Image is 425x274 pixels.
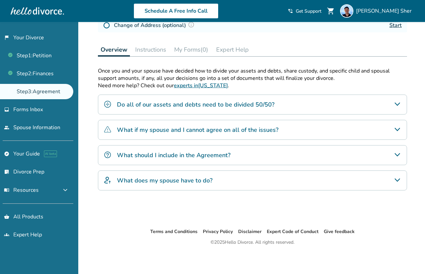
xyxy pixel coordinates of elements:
span: explore [4,151,9,156]
span: flag_2 [4,35,9,40]
a: Start [389,22,402,29]
a: phone_in_talkGet Support [288,8,321,14]
a: experts in[US_STATE] [174,82,228,89]
img: Not Started [103,22,110,29]
h4: What should I include in the Agreement? [117,151,230,159]
div: Do all of our assets and debts need to be divided 50/50? [98,95,407,115]
a: Terms and Conditions [150,228,198,235]
span: list_alt_check [4,169,9,174]
img: Question Mark [188,21,195,28]
img: What does my spouse have to do? [104,176,112,184]
span: Resources [4,186,39,194]
span: menu_book [4,187,9,193]
img: Omar Sher [340,4,353,18]
a: Schedule A Free Info Call [134,3,218,19]
span: groups [4,232,9,237]
span: shopping_cart [327,7,335,15]
span: [PERSON_NAME] Sher [356,7,414,15]
img: What if my spouse and I cannot agree on all of the issues? [104,126,112,134]
img: What should I include in the Agreement? [104,151,112,159]
span: shopping_basket [4,214,9,219]
a: Expert Code of Conduct [267,228,318,235]
p: Need more help? Check out our . [98,82,407,89]
span: expand_more [61,186,69,194]
span: people [4,125,9,130]
div: What should I include in the Agreement? [98,145,407,165]
h4: Change of Address (optional) [114,21,197,30]
img: Do all of our assets and debts need to be divided 50/50? [104,100,112,108]
button: My Forms(0) [172,43,211,56]
span: phone_in_talk [288,8,293,14]
span: inbox [4,107,9,112]
li: Disclaimer [238,228,261,236]
button: Expert Help [213,43,251,56]
h4: What does my spouse have to do? [117,176,212,185]
div: What does my spouse have to do? [98,170,407,190]
div: © 2025 Hello Divorce. All rights reserved. [211,238,294,246]
span: Get Support [296,8,321,14]
h4: What if my spouse and I cannot agree on all of the issues? [117,126,278,134]
a: Privacy Policy [203,228,233,235]
span: AI beta [44,150,57,157]
iframe: Chat Widget [392,242,425,274]
li: Give feedback [324,228,355,236]
button: Instructions [133,43,169,56]
button: Overview [98,43,130,57]
div: What if my spouse and I cannot agree on all of the issues? [98,120,407,140]
span: Forms Inbox [13,106,43,113]
p: Once you and your spouse have decided how to divide your assets and debts, share custody, and spe... [98,67,407,82]
h4: Do all of our assets and debts need to be divided 50/50? [117,100,274,109]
